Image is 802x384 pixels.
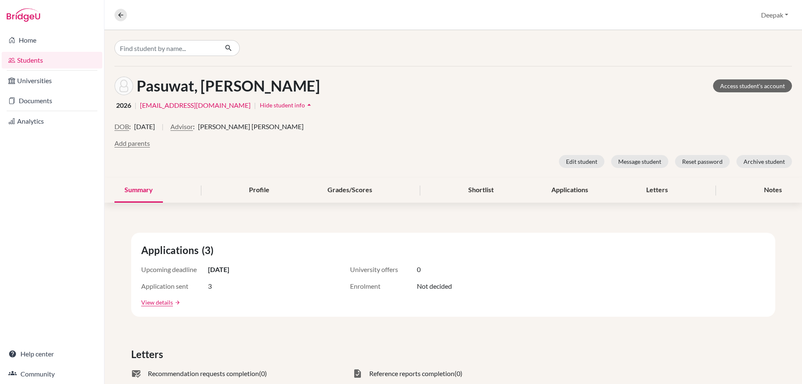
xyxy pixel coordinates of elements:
a: Access student's account [713,79,792,92]
a: Community [2,366,102,382]
button: Hide student infoarrow_drop_up [259,99,314,112]
span: | [135,100,137,110]
h1: Pasuwat, [PERSON_NAME] [137,77,320,95]
span: : [129,122,131,132]
span: 0 [417,264,421,275]
div: Profile [239,178,279,203]
span: Reference reports completion [369,369,454,379]
span: | [162,122,164,138]
span: 2026 [116,100,131,110]
span: Enrolment [350,281,417,291]
button: Reset password [675,155,730,168]
span: task [353,369,363,379]
span: 3 [208,281,212,291]
div: Summary [114,178,163,203]
span: Applications [141,243,202,258]
span: Hide student info [260,102,305,109]
img: Bridge-U [7,8,40,22]
a: Students [2,52,102,69]
div: Notes [754,178,792,203]
a: Analytics [2,113,102,130]
a: Home [2,32,102,48]
a: Universities [2,72,102,89]
button: Deepak [757,7,792,23]
button: Archive student [736,155,792,168]
a: Documents [2,92,102,109]
span: (0) [259,369,267,379]
span: mark_email_read [131,369,141,379]
span: (0) [454,369,462,379]
span: [DATE] [134,122,155,132]
span: Recommendation requests completion [148,369,259,379]
div: Grades/Scores [317,178,382,203]
i: arrow_drop_up [305,101,313,109]
a: View details [141,298,173,307]
input: Find student by name... [114,40,218,56]
a: [EMAIL_ADDRESS][DOMAIN_NAME] [140,100,251,110]
span: Application sent [141,281,208,291]
span: Letters [131,347,166,362]
span: (3) [202,243,217,258]
div: Shortlist [458,178,504,203]
img: Asiwan Pasuwat's avatar [114,76,133,95]
div: Applications [541,178,598,203]
span: : [193,122,195,132]
span: Not decided [417,281,452,291]
button: Advisor [170,122,193,132]
button: DOB [114,122,129,132]
div: Letters [636,178,678,203]
span: | [254,100,256,110]
button: Message student [611,155,668,168]
a: Help center [2,346,102,362]
button: Add parents [114,138,150,148]
span: [DATE] [208,264,229,275]
span: Upcoming deadline [141,264,208,275]
span: [PERSON_NAME] [PERSON_NAME] [198,122,304,132]
span: University offers [350,264,417,275]
button: Edit student [559,155,604,168]
a: arrow_forward [173,300,180,305]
